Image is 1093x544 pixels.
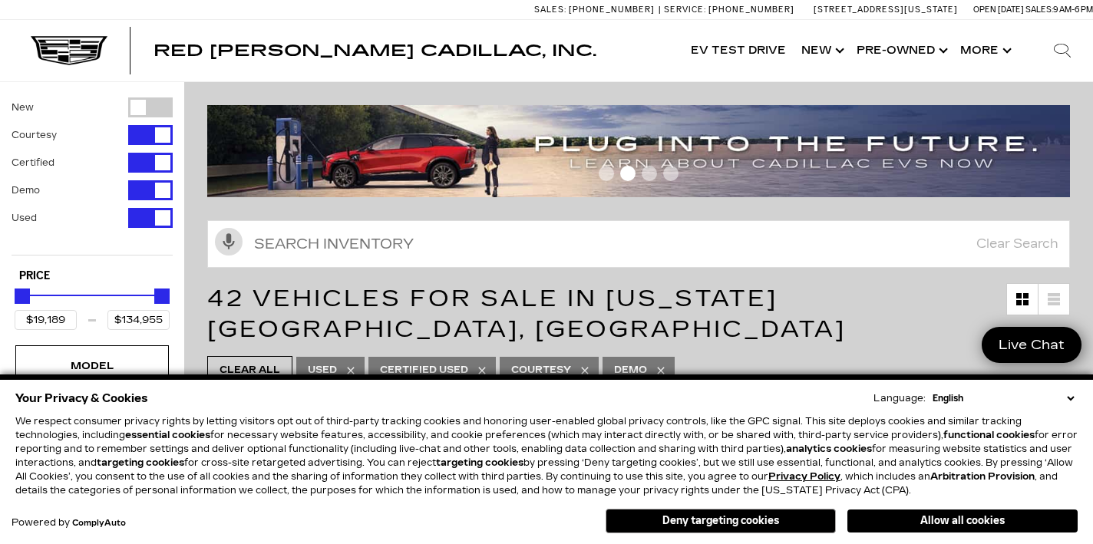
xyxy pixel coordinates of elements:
[12,127,57,143] label: Courtesy
[15,345,169,387] div: ModelModel
[953,20,1016,81] button: More
[708,5,794,15] span: [PHONE_NUMBER]
[1025,5,1053,15] span: Sales:
[929,391,1078,405] select: Language Select
[308,361,337,380] span: Used
[207,105,1070,197] img: ev-blog-post-banners4
[72,519,126,528] a: ComplyAuto
[436,457,523,468] strong: targeting cookies
[12,100,34,115] label: New
[849,20,953,81] a: Pre-Owned
[15,288,30,304] div: Minimum Price
[54,358,130,374] div: Model
[930,471,1035,482] strong: Arbitration Provision
[1053,5,1093,15] span: 9 AM-6 PM
[97,457,184,468] strong: targeting cookies
[107,310,170,330] input: Maximum
[794,20,849,81] a: New
[154,43,596,58] a: Red [PERSON_NAME] Cadillac, Inc.
[380,361,468,380] span: Certified Used
[12,155,54,170] label: Certified
[664,5,706,15] span: Service:
[12,183,40,198] label: Demo
[642,166,657,181] span: Go to slide 3
[12,210,37,226] label: Used
[15,387,148,409] span: Your Privacy & Cookies
[215,228,243,256] svg: Click to toggle on voice search
[683,20,794,81] a: EV Test Drive
[659,5,798,14] a: Service: [PHONE_NUMBER]
[847,509,1078,532] button: Allow all cookies
[12,97,173,255] div: Filter by Vehicle Type
[814,5,958,15] a: [STREET_ADDRESS][US_STATE]
[614,361,647,380] span: Demo
[982,327,1081,363] a: Live Chat
[31,36,107,65] img: Cadillac Dark Logo with Cadillac White Text
[534,5,566,15] span: Sales:
[12,518,126,528] div: Powered by
[534,5,659,14] a: Sales: [PHONE_NUMBER]
[599,166,614,181] span: Go to slide 1
[786,443,872,454] strong: analytics cookies
[125,430,210,440] strong: essential cookies
[973,5,1024,15] span: Open [DATE]
[620,166,636,181] span: Go to slide 2
[154,41,596,60] span: Red [PERSON_NAME] Cadillac, Inc.
[15,283,170,330] div: Price
[873,394,926,403] div: Language:
[220,361,280,380] span: Clear All
[19,269,165,283] h5: Price
[991,336,1072,354] span: Live Chat
[606,509,836,533] button: Deny targeting cookies
[154,288,170,304] div: Maximum Price
[15,414,1078,497] p: We respect consumer privacy rights by letting visitors opt out of third-party tracking cookies an...
[943,430,1035,440] strong: functional cookies
[207,285,846,343] span: 42 Vehicles for Sale in [US_STATE][GEOGRAPHIC_DATA], [GEOGRAPHIC_DATA]
[15,310,77,330] input: Minimum
[207,220,1070,268] input: Search Inventory
[768,471,840,482] a: Privacy Policy
[511,361,571,380] span: Courtesy
[663,166,679,181] span: Go to slide 4
[569,5,655,15] span: [PHONE_NUMBER]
